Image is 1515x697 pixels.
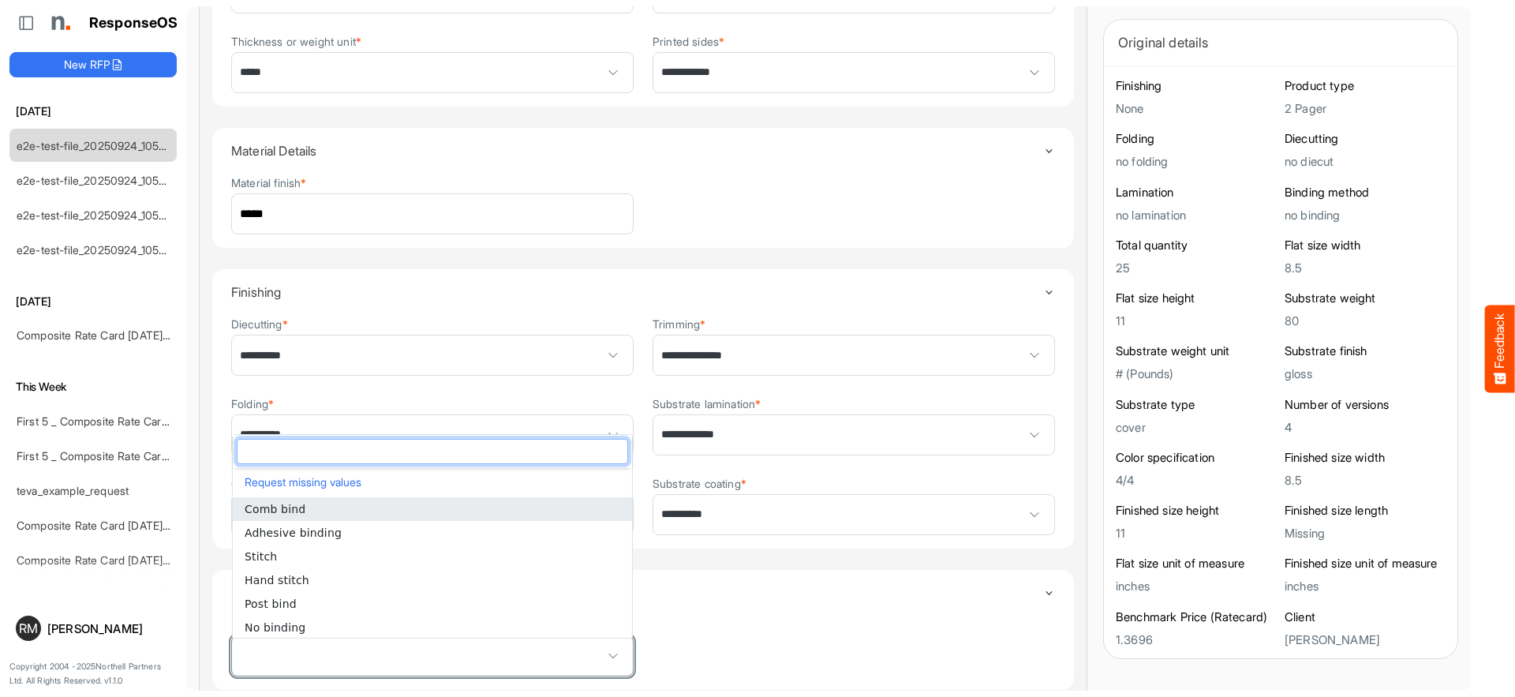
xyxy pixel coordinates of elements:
h6: Benchmark Price (Ratecard) [1116,609,1277,625]
div: dropdownlist [232,434,633,638]
h6: Substrate type [1116,397,1277,413]
summary: Toggle content [231,269,1055,315]
h5: inches [1285,579,1446,593]
img: Northell [43,7,75,39]
button: New RFP [9,52,177,77]
input: dropdownlistfilter [238,440,627,463]
h5: no diecut [1285,155,1446,168]
h4: Material Details [231,144,1043,158]
label: Printed sides [653,36,724,47]
h6: Flat size width [1285,238,1446,253]
h6: [DATE] [9,103,177,120]
h6: Color specification [1116,450,1277,466]
label: Thickness or weight unit [231,36,361,47]
h1: ResponseOS [89,15,178,32]
span: Post bind [245,598,297,610]
h6: Substrate weight unit [1116,343,1277,359]
a: First 5 _ Composite Rate Card [DATE] (2) [17,449,222,463]
h6: [DATE] [9,293,177,310]
h6: Finished size width [1285,450,1446,466]
label: Material finish [231,177,307,189]
summary: Toggle content [231,570,1055,616]
span: Hand stitch [245,574,309,586]
h6: Flat size unit of measure [1116,556,1277,571]
label: Diecutting [231,318,288,330]
h6: Substrate weight [1285,290,1446,306]
h6: Lamination [1116,185,1277,200]
a: e2e-test-file_20250924_105727 [17,139,177,152]
h5: [PERSON_NAME] [1285,633,1446,646]
a: e2e-test-file_20250924_105226 [17,243,178,257]
div: [PERSON_NAME] [47,623,170,635]
a: Composite Rate Card [DATE]_smaller [17,328,204,342]
p: Copyright 2004 - 2025 Northell Partners Ltd. All Rights Reserved. v 1.1.0 [9,660,177,688]
h6: Finishing [1116,78,1277,94]
a: e2e-test-file_20250924_105318 [17,208,176,222]
button: Feedback [1485,305,1515,392]
a: e2e-test-file_20250924_105529 [17,174,178,187]
label: Substrate coating [653,478,746,489]
label: Trimming [653,318,705,330]
h6: Substrate finish [1285,343,1446,359]
label: Substrate lamination [653,398,761,410]
h5: Missing [1285,526,1446,540]
h5: 11 [1116,526,1277,540]
a: Composite Rate Card [DATE]_smaller [17,519,204,532]
span: Adhesive binding [245,526,342,539]
label: Cover lamination [231,478,322,489]
h6: Diecutting [1285,131,1446,147]
h5: no folding [1116,155,1277,168]
h5: 8.5 [1285,261,1446,275]
h5: no binding [1285,208,1446,222]
label: Folding [231,398,274,410]
h5: inches [1116,579,1277,593]
h4: Bound Print [231,586,1043,600]
h5: 80 [1285,314,1446,328]
h5: 8.5 [1285,474,1446,487]
h5: 25 [1116,261,1277,275]
h5: None [1116,102,1277,115]
span: RM [19,622,38,635]
span: Stitch [245,550,277,563]
h6: Binding method [1285,185,1446,200]
a: First 5 _ Composite Rate Card [DATE] (2) [17,414,222,428]
h6: Folding [1116,131,1277,147]
h5: cover [1116,421,1277,434]
h5: 2 Pager [1285,102,1446,115]
h4: Finishing [231,285,1043,299]
h5: 4/4 [1116,474,1277,487]
h6: Product type [1285,78,1446,94]
summary: Toggle content [231,128,1055,174]
h6: This Week [9,378,177,395]
h6: Number of versions [1285,397,1446,413]
a: Composite Rate Card [DATE]_smaller [17,553,204,567]
h5: 1.3696 [1116,633,1277,646]
h5: 11 [1116,314,1277,328]
h5: no lamination [1116,208,1277,222]
label: Binding method [231,619,316,631]
a: teva_example_request [17,484,129,497]
button: Request missing values [241,472,624,493]
h5: 4 [1285,421,1446,434]
span: No binding [245,621,305,634]
h6: Total quantity [1116,238,1277,253]
h5: gloss [1285,367,1446,380]
h5: # (Pounds) [1116,367,1277,380]
span: Comb bind [245,503,305,515]
h6: Finished size unit of measure [1285,556,1446,571]
div: Original details [1118,32,1443,54]
h6: Client [1285,609,1446,625]
h6: Finished size length [1285,503,1446,519]
h6: Finished size height [1116,503,1277,519]
h6: Flat size height [1116,290,1277,306]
